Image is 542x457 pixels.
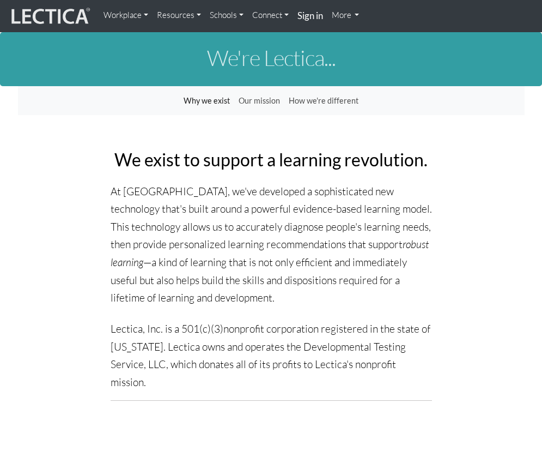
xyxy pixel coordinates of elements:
i: robust learning [111,238,429,269]
a: Our mission [234,91,284,111]
p: Lectica, Inc. is a 501(c)(3)nonprofit corporation registered in the state of [US_STATE]. Lectica ... [111,320,432,392]
a: Workplace [99,4,153,26]
h2: We exist to support a learning revolution. [111,150,432,169]
p: At [GEOGRAPHIC_DATA], we've developed a sophisticated new technology that's built around a powerf... [111,183,432,307]
a: Schools [205,4,248,26]
a: Resources [153,4,205,26]
img: lecticalive [9,6,90,27]
strong: Sign in [297,10,323,21]
a: How we're different [284,91,363,111]
a: Connect [248,4,293,26]
a: Why we exist [179,91,234,111]
a: Sign in [293,4,327,28]
a: More [327,4,364,26]
h1: We're Lectica... [18,46,525,70]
